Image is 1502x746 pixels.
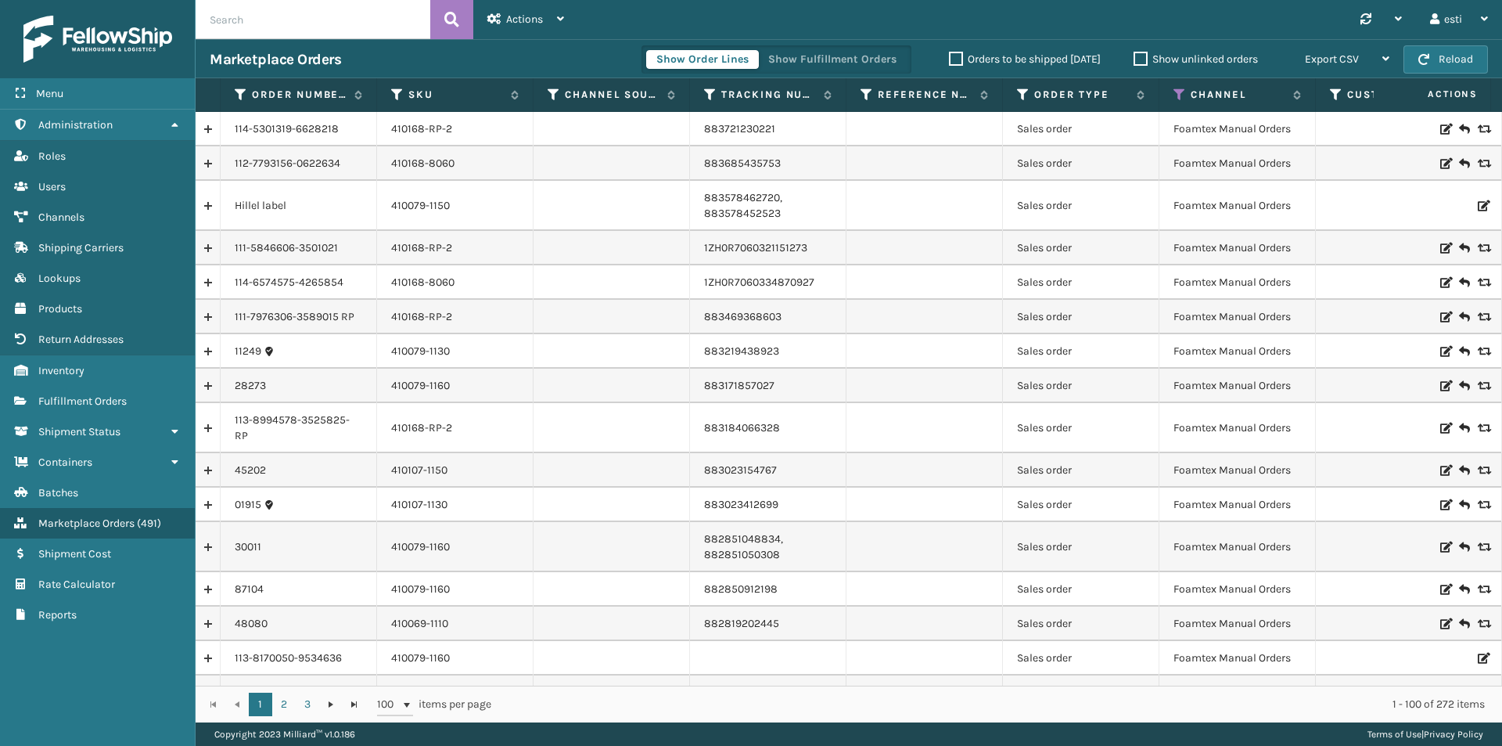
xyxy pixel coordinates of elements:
i: Replace [1478,124,1487,135]
i: Replace [1478,618,1487,629]
i: Edit [1440,542,1450,553]
span: Products [38,302,82,315]
i: Create Return Label [1459,378,1468,394]
i: Create Return Label [1459,497,1468,513]
i: Edit [1440,465,1450,476]
p: Copyright 2023 Milliard™ v 1.0.186 [214,723,355,746]
i: Create Return Label [1459,582,1468,597]
td: 883469368603 [690,300,846,334]
img: logo [23,16,172,63]
a: 114-6574575-4265854 [235,275,343,290]
label: Customer Service Order Number [1347,88,1442,102]
td: 883685435753 [690,146,846,181]
a: Go to the next page [319,693,343,716]
td: Sales order [1003,112,1159,146]
i: Edit [1478,653,1487,664]
i: Edit [1440,584,1450,595]
td: Sales order [1003,403,1159,453]
td: Foamtex Manual Orders [1159,488,1316,522]
i: Create Return Label [1459,240,1468,256]
a: 112-7793156-0622634 [235,156,340,171]
i: Create Return Label [1459,156,1468,171]
span: Users [38,180,66,193]
a: 410168-RP-2 [391,122,452,135]
a: 410168-RP-2 [391,421,452,434]
span: Menu [36,87,63,100]
i: Create Return Label [1459,275,1468,290]
i: Edit [1440,124,1450,135]
span: Return Addresses [38,333,124,346]
td: 1ZH0R7060334870927 [690,265,846,300]
i: Edit [1440,499,1450,510]
a: 30011 [235,539,261,555]
span: Roles [38,150,66,163]
i: Replace [1478,542,1487,553]
a: Hillel label [235,198,286,214]
span: ( 491 ) [137,517,161,530]
i: Create Return Label [1459,420,1468,436]
i: Create Return Label [1459,309,1468,325]
td: Sales order [1003,369,1159,403]
i: Replace [1478,158,1487,169]
i: Replace [1478,499,1487,510]
td: Foamtex Manual Orders [1159,522,1316,572]
span: Fulfillment Orders [38,395,127,408]
i: Replace [1478,243,1487,254]
span: Go to the last page [348,698,361,711]
td: Sales order [1003,146,1159,181]
a: Terms of Use [1367,729,1421,740]
td: Foamtex Manual Orders [1159,334,1316,369]
a: 113-8170050-9534636 [235,650,342,666]
a: 410079-1160 [391,379,450,392]
i: Replace [1478,312,1487,323]
td: Sales order [1003,607,1159,641]
td: Foamtex Manual Orders [1159,641,1316,676]
i: Replace [1478,465,1487,476]
td: Sales order [1003,181,1159,231]
td: Foamtex Manual Orders [1159,300,1316,334]
a: 114-5301319-6628218 [235,121,339,137]
a: 01915 [235,497,261,513]
i: Create Return Label [1459,344,1468,359]
a: 410069-1110 [391,617,448,630]
span: Marketplace Orders [38,517,135,530]
span: Reports [38,608,77,622]
td: Sales order [1003,522,1159,572]
button: Show Fulfillment Orders [758,50,907,69]
label: Channel Source [565,88,659,102]
span: Shipment Status [38,425,120,438]
span: Administration [38,118,113,132]
td: 882819202445 [690,607,846,641]
a: 410107-1150 [391,463,447,477]
a: 113-8994578-3525825- RP [235,413,362,444]
a: 2 [272,693,296,716]
span: Actions [506,13,543,26]
div: | [1367,723,1483,746]
a: 48080 [235,616,268,632]
span: Shipping Carriers [38,241,124,254]
i: Create Return Label [1459,616,1468,632]
h3: Marketplace Orders [210,50,341,69]
td: 1ZH0R7060321151273 [690,231,846,265]
i: Replace [1478,380,1487,391]
i: Replace [1478,423,1487,434]
i: Replace [1478,584,1487,595]
i: Edit [1440,158,1450,169]
label: Order Number [252,88,347,102]
td: Foamtex Manual Orders [1159,453,1316,488]
td: Foamtex Manual Orders [1159,369,1316,403]
span: Shipment Cost [38,547,111,560]
td: 882850912198 [690,572,846,607]
td: Foamtex Manual Orders [1159,403,1316,453]
a: 410079-1160 [391,651,450,665]
i: Edit [1440,346,1450,357]
a: 410079-1150 [391,199,450,212]
td: 1ZH0R7060337128653 [690,676,846,710]
label: Tracking Number [721,88,816,102]
td: Foamtex Manual Orders [1159,112,1316,146]
span: Lookups [38,272,81,285]
a: 410079-1160 [391,582,450,596]
button: Reload [1403,45,1488,74]
a: Privacy Policy [1424,729,1483,740]
i: Edit [1440,312,1450,323]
